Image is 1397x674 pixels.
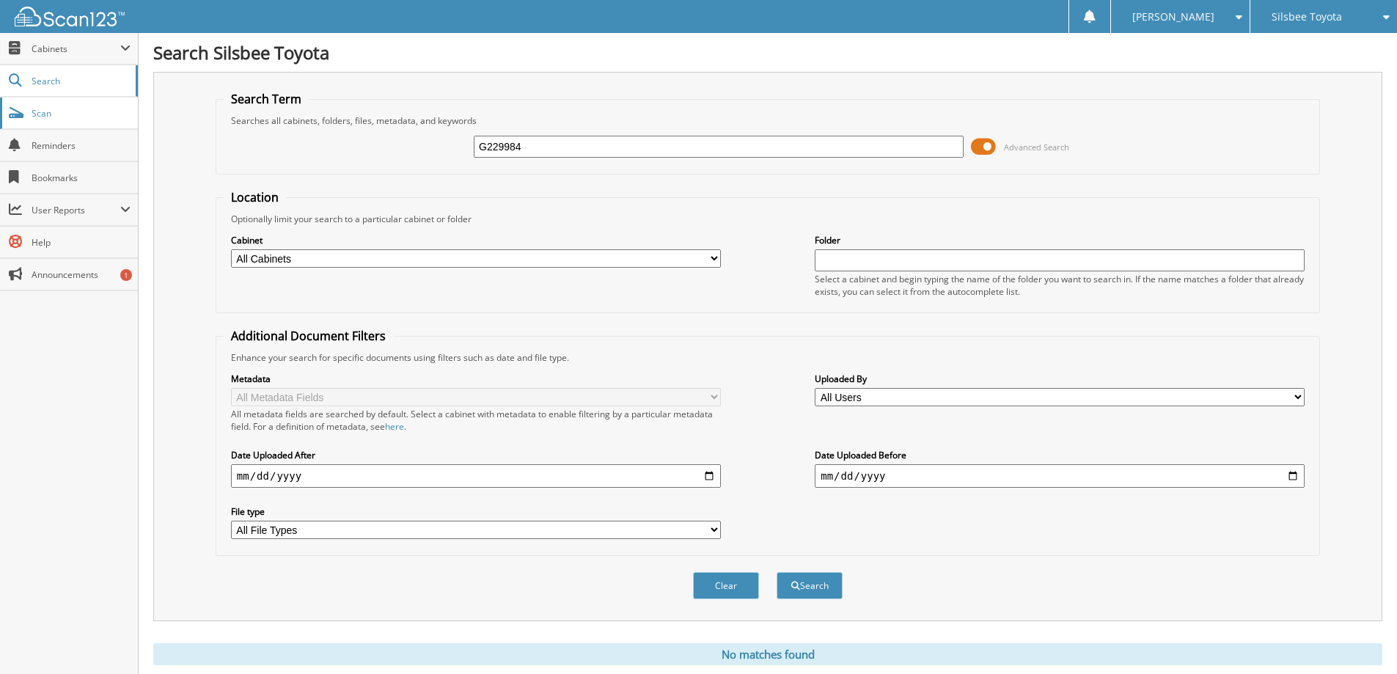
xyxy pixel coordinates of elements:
div: 1 [120,269,132,281]
span: Help [32,236,131,249]
span: Cabinets [32,43,120,55]
div: No matches found [153,643,1382,665]
span: Search [32,75,128,87]
div: Searches all cabinets, folders, files, metadata, and keywords [224,114,1312,127]
div: Select a cabinet and begin typing the name of the folder you want to search in. If the name match... [815,273,1305,298]
button: Clear [693,572,759,599]
span: Advanced Search [1004,142,1069,153]
legend: Additional Document Filters [224,328,393,344]
div: Optionally limit your search to a particular cabinet or folder [224,213,1312,225]
label: Uploaded By [815,373,1305,385]
span: Reminders [32,139,131,152]
span: Silsbee Toyota [1272,12,1342,21]
span: Announcements [32,268,131,281]
input: start [231,464,721,488]
span: Scan [32,107,131,120]
label: File type [231,505,721,518]
div: Enhance your search for specific documents using filters such as date and file type. [224,351,1312,364]
span: User Reports [32,204,120,216]
a: here [385,420,404,433]
span: Bookmarks [32,172,131,184]
div: All metadata fields are searched by default. Select a cabinet with metadata to enable filtering b... [231,408,721,433]
label: Date Uploaded After [231,449,721,461]
label: Cabinet [231,234,721,246]
label: Metadata [231,373,721,385]
img: scan123-logo-white.svg [15,7,125,26]
label: Folder [815,234,1305,246]
span: [PERSON_NAME] [1132,12,1214,21]
legend: Location [224,189,286,205]
input: end [815,464,1305,488]
h1: Search Silsbee Toyota [153,40,1382,65]
button: Search [777,572,843,599]
legend: Search Term [224,91,309,107]
label: Date Uploaded Before [815,449,1305,461]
